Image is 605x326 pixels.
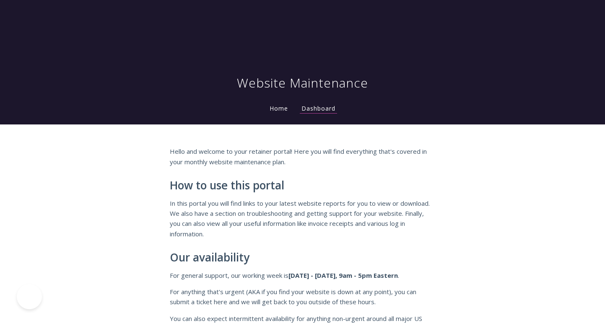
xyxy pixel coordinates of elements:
p: In this portal you will find links to your latest website reports for you to view or download. We... [170,198,436,239]
a: Home [268,104,290,112]
h2: How to use this portal [170,179,436,192]
strong: [DATE] - [DATE], 9am - 5pm Eastern [288,271,398,279]
a: Dashboard [300,104,337,114]
p: For general support, our working week is . [170,270,436,280]
iframe: Toggle Customer Support [17,284,42,309]
h2: Our availability [170,251,436,264]
p: Hello and welcome to your retainer portal! Here you will find everything that's covered in your m... [170,146,436,167]
h1: Website Maintenance [237,75,368,91]
p: For anything that's urgent (AKA if you find your website is down at any point), you can submit a ... [170,287,436,307]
